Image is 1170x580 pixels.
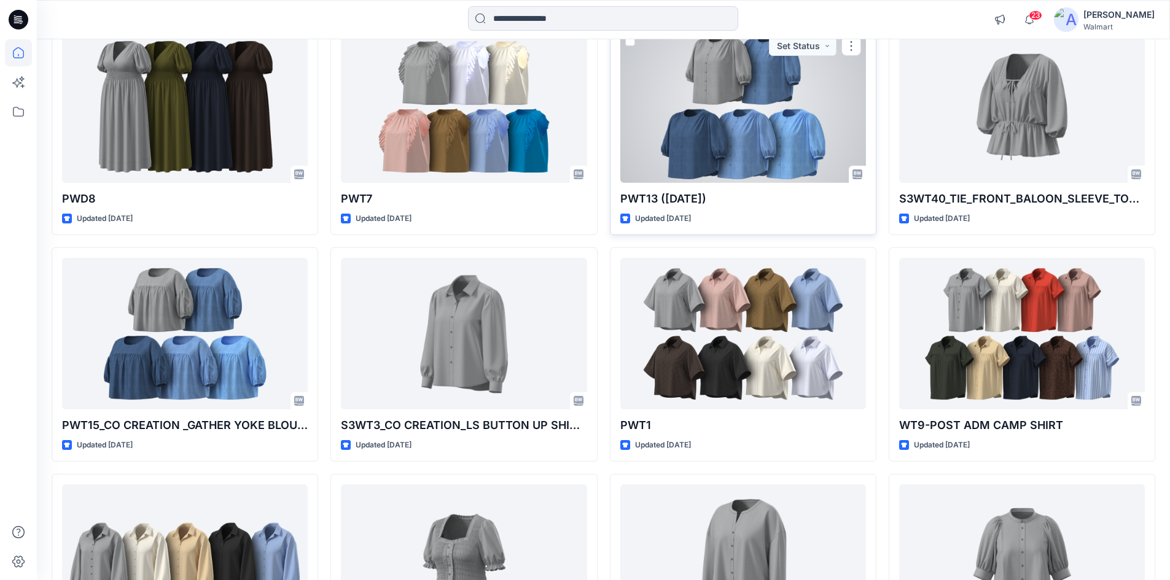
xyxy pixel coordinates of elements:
p: PWT1 [620,417,866,434]
p: S3WT40_TIE_FRONT_BALOON_SLEEVE_TOP ([DATE] ) [899,190,1145,207]
span: 23 [1029,10,1042,20]
p: Updated [DATE] [914,212,970,225]
p: PWT15_CO CREATION _GATHER YOKE BLOUSE [62,417,308,434]
a: PWD8 [62,31,308,183]
p: Updated [DATE] [914,439,970,452]
a: PWT13 (15-09-25) [620,31,866,183]
div: Walmart [1083,22,1155,31]
p: Updated [DATE] [635,439,691,452]
a: WT9-POST ADM CAMP SHIRT [899,258,1145,409]
p: Updated [DATE] [77,212,133,225]
img: avatar [1054,7,1078,32]
p: Updated [DATE] [77,439,133,452]
p: Updated [DATE] [356,439,411,452]
a: S3WT40_TIE_FRONT_BALOON_SLEEVE_TOP (15-09-2025 ) [899,31,1145,183]
p: S3WT3_CO CREATION_LS BUTTON UP SHIRT W-GATHERED SLEEVE [341,417,587,434]
p: PWT13 ([DATE]) [620,190,866,207]
p: PWT7 [341,190,587,207]
p: Updated [DATE] [356,212,411,225]
a: PWT15_CO CREATION _GATHER YOKE BLOUSE [62,258,308,409]
div: [PERSON_NAME] [1083,7,1155,22]
p: WT9-POST ADM CAMP SHIRT [899,417,1145,434]
a: PWT7 [341,31,587,183]
a: S3WT3_CO CREATION_LS BUTTON UP SHIRT W-GATHERED SLEEVE [341,258,587,409]
p: PWD8 [62,190,308,207]
p: Updated [DATE] [635,212,691,225]
a: PWT1 [620,258,866,409]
